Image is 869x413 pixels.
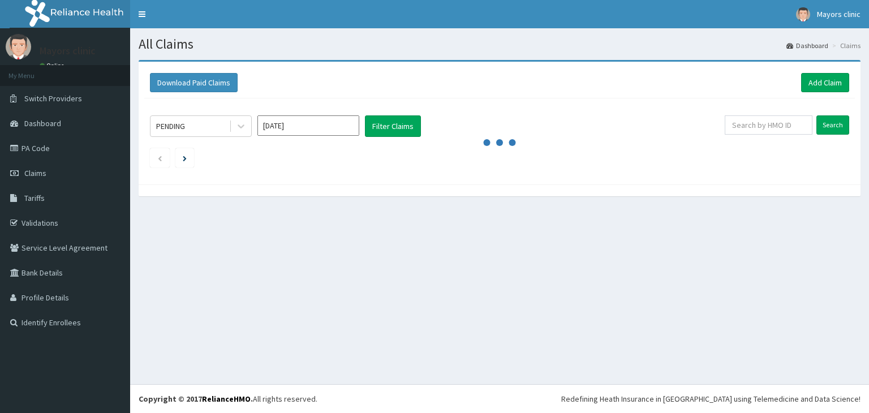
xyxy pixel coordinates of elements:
[829,41,861,50] li: Claims
[24,93,82,104] span: Switch Providers
[801,73,849,92] a: Add Claim
[157,153,162,163] a: Previous page
[786,41,828,50] a: Dashboard
[183,153,187,163] a: Next page
[150,73,238,92] button: Download Paid Claims
[24,193,45,203] span: Tariffs
[257,115,359,136] input: Select Month and Year
[139,394,253,404] strong: Copyright © 2017 .
[816,115,849,135] input: Search
[130,384,869,413] footer: All rights reserved.
[6,34,31,59] img: User Image
[817,9,861,19] span: Mayors clinic
[40,46,96,56] p: Mayors clinic
[796,7,810,21] img: User Image
[365,115,421,137] button: Filter Claims
[156,121,185,132] div: PENDING
[202,394,251,404] a: RelianceHMO
[139,37,861,51] h1: All Claims
[561,393,861,405] div: Redefining Heath Insurance in [GEOGRAPHIC_DATA] using Telemedicine and Data Science!
[483,126,517,160] svg: audio-loading
[725,115,812,135] input: Search by HMO ID
[40,62,67,70] a: Online
[24,168,46,178] span: Claims
[24,118,61,128] span: Dashboard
